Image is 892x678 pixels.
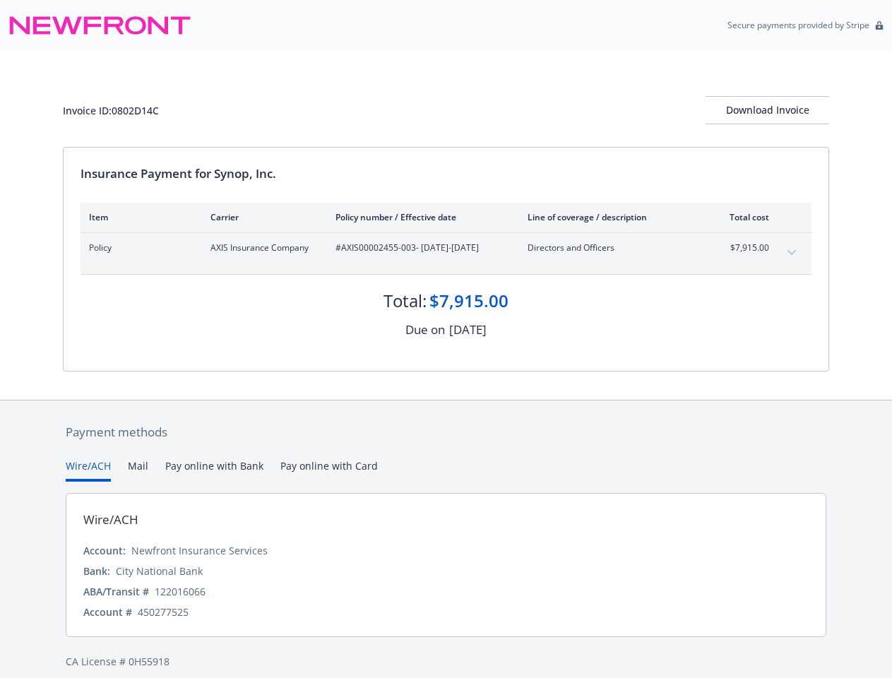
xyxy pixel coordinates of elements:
[405,321,445,339] div: Due on
[383,289,427,313] div: Total:
[165,458,263,482] button: Pay online with Bank
[83,511,138,529] div: Wire/ACH
[128,458,148,482] button: Mail
[63,103,159,118] div: Invoice ID: 0802D14C
[335,211,505,223] div: Policy number / Effective date
[429,289,509,313] div: $7,915.00
[706,97,829,124] div: Download Invoice
[138,605,189,619] div: 450277525
[155,584,206,599] div: 122016066
[83,605,132,619] div: Account #
[66,458,111,482] button: Wire/ACH
[716,211,769,223] div: Total cost
[131,543,268,558] div: Newfront Insurance Services
[528,211,694,223] div: Line of coverage / description
[727,19,869,31] p: Secure payments provided by Stripe
[280,458,378,482] button: Pay online with Card
[81,165,811,183] div: Insurance Payment for Synop, Inc.
[706,96,829,124] button: Download Invoice
[83,564,110,578] div: Bank:
[210,211,313,223] div: Carrier
[528,242,694,254] span: Directors and Officers
[83,584,149,599] div: ABA/Transit #
[66,423,826,441] div: Payment methods
[89,242,188,254] span: Policy
[83,543,126,558] div: Account:
[210,242,313,254] span: AXIS Insurance Company
[780,242,803,264] button: expand content
[81,233,811,274] div: PolicyAXIS Insurance Company#AXIS00002455-003- [DATE]-[DATE]Directors and Officers$7,915.00expand...
[449,321,487,339] div: [DATE]
[116,564,203,578] div: City National Bank
[89,211,188,223] div: Item
[66,654,826,669] div: CA License # 0H55918
[716,242,769,254] span: $7,915.00
[335,242,505,254] span: #AXIS00002455-003 - [DATE]-[DATE]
